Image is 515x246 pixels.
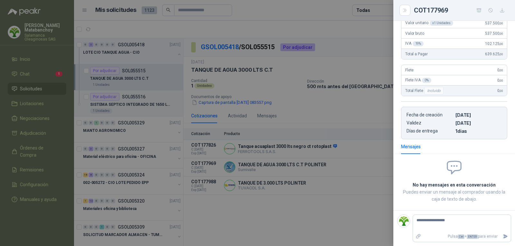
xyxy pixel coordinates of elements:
button: Enviar [500,231,511,242]
span: Valor unitario [405,21,453,26]
span: ,00 [499,42,503,46]
span: Total Flete [405,87,445,95]
div: x 1 Unidades [430,21,453,26]
span: Total a Pagar [405,52,428,56]
span: ,00 [499,89,503,93]
span: Ctrl [458,234,464,239]
span: 0 [497,88,503,93]
p: Pulsa + para enviar [424,231,501,242]
h2: No hay mensajes en esta conversación [401,181,507,188]
p: [DATE] [455,112,502,118]
span: ,00 [499,52,503,56]
p: Puedes enviar un mensaje al comprador usando la caja de texto de abajo. [401,188,507,203]
span: ,00 [499,79,503,82]
span: 102.125 [485,41,503,46]
span: Valor bruto [405,31,424,36]
img: Company Logo [398,215,410,227]
span: IVA [405,41,424,46]
div: Mensajes [401,143,421,150]
button: Close [401,6,409,14]
span: 0 [497,78,503,83]
p: 1 dias [455,128,502,134]
span: Flete IVA [405,78,431,83]
div: 0 % [422,78,431,83]
p: Fecha de creación [407,112,453,118]
p: [DATE] [455,120,502,126]
div: COT177969 [414,5,507,15]
span: ,00 [499,22,503,25]
p: Días de entrega [407,128,453,134]
span: 639.625 [485,52,503,56]
p: Validez [407,120,453,126]
span: 537.500 [485,21,503,25]
span: Flete [405,68,414,72]
span: 537.500 [485,31,503,36]
span: ENTER [467,234,478,239]
label: Adjuntar archivos [413,231,424,242]
span: ,00 [499,32,503,35]
span: 0 [497,68,503,72]
div: 19 % [413,41,424,46]
div: Incluido [424,87,444,95]
span: ,00 [499,68,503,72]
